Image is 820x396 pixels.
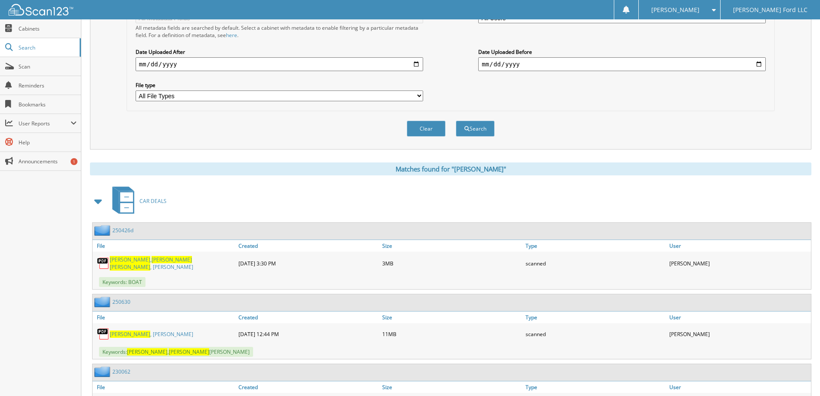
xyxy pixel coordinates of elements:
span: [PERSON_NAME] [651,7,699,12]
a: Size [380,381,524,393]
div: [DATE] 3:30 PM [236,254,380,273]
a: Created [236,381,380,393]
span: Help [19,139,77,146]
span: [PERSON_NAME] [127,348,167,355]
span: [PERSON_NAME] [169,348,209,355]
div: [PERSON_NAME] [667,325,811,343]
span: Cabinets [19,25,77,32]
iframe: Chat Widget [777,355,820,396]
span: Keywords: BOAT [99,277,145,287]
div: All metadata fields are searched by default. Select a cabinet with metadata to enable filtering b... [136,24,423,39]
a: 250630 [112,298,130,306]
span: [PERSON_NAME] [152,256,192,263]
a: Type [523,312,667,323]
div: 1 [71,158,77,165]
a: Size [380,312,524,323]
a: here [226,31,237,39]
div: scanned [523,254,667,273]
a: Size [380,240,524,252]
div: Matches found for "[PERSON_NAME]" [90,162,811,175]
span: [PERSON_NAME] [110,256,150,263]
div: [PERSON_NAME] [667,254,811,273]
a: File [93,381,236,393]
input: end [478,57,766,71]
span: Scan [19,63,77,70]
a: 250426d [112,227,133,234]
span: [PERSON_NAME] [110,263,150,271]
a: 230062 [112,368,130,375]
a: Type [523,240,667,252]
span: [PERSON_NAME] [110,331,150,338]
label: Date Uploaded After [136,48,423,56]
a: Created [236,240,380,252]
button: Clear [407,121,446,137]
img: PDF.png [97,257,110,270]
a: [PERSON_NAME],[PERSON_NAME] [PERSON_NAME], [PERSON_NAME] [110,256,234,271]
label: File type [136,81,423,89]
span: Keywords: , [PERSON_NAME] [99,347,253,357]
div: 11MB [380,325,524,343]
a: CAR DEALS [107,184,167,218]
a: User [667,381,811,393]
label: Date Uploaded Before [478,48,766,56]
img: folder2.png [94,225,112,236]
span: Reminders [19,82,77,89]
img: folder2.png [94,366,112,377]
a: User [667,312,811,323]
span: Bookmarks [19,101,77,108]
a: File [93,312,236,323]
a: [PERSON_NAME], [PERSON_NAME] [110,331,193,338]
span: Announcements [19,158,77,165]
span: User Reports [19,120,71,127]
span: Search [19,44,75,51]
input: start [136,57,423,71]
img: folder2.png [94,296,112,307]
a: User [667,240,811,252]
div: scanned [523,325,667,343]
span: CAR DEALS [139,197,167,205]
a: Type [523,381,667,393]
a: File [93,240,236,252]
div: [DATE] 12:44 PM [236,325,380,343]
img: scan123-logo-white.svg [9,4,73,16]
img: PDF.png [97,327,110,340]
button: Search [456,121,495,137]
a: Created [236,312,380,323]
span: [PERSON_NAME] Ford LLC [733,7,808,12]
div: 3MB [380,254,524,273]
